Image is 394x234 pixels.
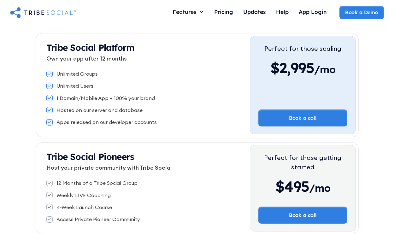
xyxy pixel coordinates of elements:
[299,8,327,15] div: App Login
[56,107,143,114] div: Hosted on our server and database
[56,179,138,186] div: 12 Months of a Tribe Social Group
[209,6,238,19] a: Pricing
[56,95,155,102] div: 1 Domain/Mobile App + 100% your brand
[294,6,332,19] a: App Login
[56,216,140,223] div: Access Private Pioneer Community
[56,119,157,126] div: Apps released on our developer accounts
[258,177,347,196] div: $495
[10,6,76,19] a: home
[258,207,347,224] a: Book a call
[56,82,93,89] div: Unlimited Users
[46,54,250,63] p: Own your app after 12 months
[264,58,341,77] div: $2,995
[46,151,134,162] strong: Tribe Social Pioneers
[276,8,289,15] div: Help
[309,182,330,197] span: /mo
[314,63,335,79] span: /mo
[56,204,112,211] div: 4-Week Launch Course
[271,6,294,19] a: Help
[56,70,98,77] div: Unlimited Groups
[339,6,384,19] a: Book a Demo
[258,153,347,172] div: Perfect for those getting started
[56,192,111,199] div: Weekly LIVE Coaching
[168,6,209,18] div: Features
[258,109,347,126] a: Book a call
[238,6,271,19] a: Updates
[46,42,134,53] strong: Tribe Social Platform
[264,44,341,53] div: Perfect for those scaling
[46,163,250,172] p: Host your private community with Tribe Social
[243,8,266,15] div: Updates
[214,8,233,15] div: Pricing
[173,8,197,15] div: Features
